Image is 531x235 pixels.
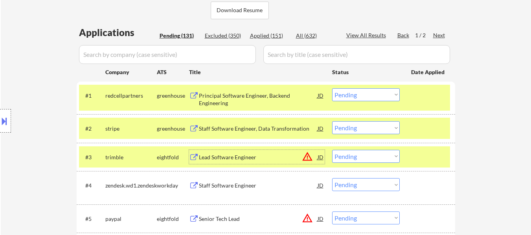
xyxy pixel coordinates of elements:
div: ATS [157,68,189,76]
div: JD [317,178,325,192]
div: Back [397,31,410,39]
div: 1 / 2 [415,31,433,39]
div: Applications [79,28,157,37]
div: Applied (151) [250,32,289,40]
div: Staff Software Engineer [199,182,318,189]
div: Excluded (350) [205,32,244,40]
div: greenhouse [157,92,189,100]
div: Date Applied [411,68,446,76]
div: eightfold [157,215,189,223]
div: JD [317,211,325,226]
div: #5 [85,215,99,223]
div: Title [189,68,325,76]
input: Search by company (case sensitive) [79,45,256,64]
div: Staff Software Engineer, Data Transformation [199,125,318,133]
div: JD [317,88,325,102]
div: Status [332,65,400,79]
button: Download Resume [211,2,269,19]
div: Principal Software Engineer, Backend Engineering [199,92,318,107]
button: warning_amber [302,151,313,162]
div: Senior Tech Lead [199,215,318,223]
input: Search by title (case sensitive) [263,45,450,64]
div: JD [317,150,325,164]
div: Next [433,31,446,39]
div: Pending (131) [160,32,199,40]
div: Lead Software Engineer [199,153,318,161]
div: workday [157,182,189,189]
div: greenhouse [157,125,189,133]
div: All (632) [296,32,335,40]
div: View All Results [346,31,388,39]
div: paypal [105,215,157,223]
button: warning_amber [302,213,313,224]
div: JD [317,121,325,135]
div: eightfold [157,153,189,161]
